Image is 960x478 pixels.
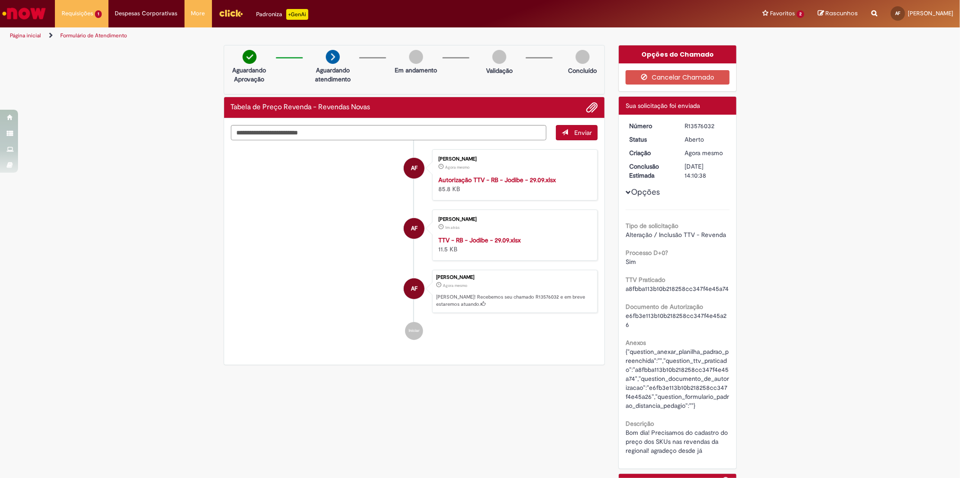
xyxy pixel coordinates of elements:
[445,165,469,170] time: 29/09/2025 11:10:32
[438,217,588,222] div: [PERSON_NAME]
[445,165,469,170] span: Agora mesmo
[243,50,257,64] img: check-circle-green.png
[231,125,547,140] textarea: Digite sua mensagem aqui...
[896,10,901,16] span: AF
[95,10,102,18] span: 1
[626,249,668,257] b: Processo D+0?
[436,294,593,308] p: [PERSON_NAME]! Recebemos seu chamado R13576032 e em breve estaremos atuando.
[556,125,598,140] button: Enviar
[411,278,418,299] span: AF
[622,162,678,180] dt: Conclusão Estimada
[10,32,41,39] a: Página inicial
[626,102,700,110] span: Sua solicitação foi enviada
[438,156,588,162] div: [PERSON_NAME]
[231,270,598,313] li: Antonio Vanderlei Rocha Mendes Filho
[7,27,633,44] ul: Trilhas de página
[797,10,804,18] span: 2
[445,225,460,230] span: 1m atrás
[404,278,424,299] div: Antonio Vanderlei Rocha Mendes Filho
[395,66,437,75] p: Em andamento
[626,348,729,410] span: {"question_anexar_planilha_padrao_preenchida":"","question_ttv_praticado":"a8fbba113b10b218258cc3...
[492,50,506,64] img: img-circle-grey.png
[626,70,730,85] button: Cancelar Chamado
[685,121,726,130] div: R13576032
[326,50,340,64] img: arrow-next.png
[685,149,723,157] span: Agora mesmo
[626,420,654,428] b: Descrição
[626,429,730,455] span: Bom dia! Precisamos do cadastro do preço dos SKUs nas revendas da regional! agradeço desde já
[60,32,127,39] a: Formulário de Atendimento
[626,312,726,329] span: e6fb3e113b10b218258cc347f4e45a26
[443,283,467,288] span: Agora mesmo
[115,9,178,18] span: Despesas Corporativas
[685,148,726,157] div: 29/09/2025 11:10:35
[586,102,598,113] button: Adicionar anexos
[231,103,370,112] h2: Tabela de Preço Revenda - Revendas Novas Histórico de tíquete
[576,50,590,64] img: img-circle-grey.png
[574,129,592,137] span: Enviar
[622,121,678,130] dt: Número
[770,9,795,18] span: Favoritos
[411,157,418,179] span: AF
[228,66,271,84] p: Aguardando Aprovação
[257,9,308,20] div: Padroniza
[443,283,467,288] time: 29/09/2025 11:10:35
[622,135,678,144] dt: Status
[486,66,513,75] p: Validação
[626,222,678,230] b: Tipo de solicitação
[231,140,598,349] ul: Histórico de tíquete
[191,9,205,18] span: More
[825,9,858,18] span: Rascunhos
[622,148,678,157] dt: Criação
[818,9,858,18] a: Rascunhos
[568,66,597,75] p: Concluído
[685,162,726,180] div: [DATE] 14:10:38
[219,6,243,20] img: click_logo_yellow_360x200.png
[311,66,355,84] p: Aguardando atendimento
[438,176,556,184] a: Autorização TTV - RB - Jodibe - 29.09.xlsx
[619,45,736,63] div: Opções do Chamado
[626,276,665,284] b: TTV Praticado
[445,225,460,230] time: 29/09/2025 11:10:23
[438,175,588,193] div: 85.8 KB
[286,9,308,20] p: +GenAi
[404,218,424,239] div: Antonio Vanderlei Rocha Mendes Filho
[62,9,93,18] span: Requisições
[411,218,418,239] span: AF
[908,9,953,17] span: [PERSON_NAME]
[409,50,423,64] img: img-circle-grey.png
[438,236,588,254] div: 11.5 KB
[438,236,521,244] a: TTV - RB - Jodibe - 29.09.xlsx
[626,285,729,293] span: a8fbba113b10b218258cc347f4e45a74
[404,158,424,179] div: Antonio Vanderlei Rocha Mendes Filho
[685,135,726,144] div: Aberto
[626,339,646,347] b: Anexos
[626,303,703,311] b: Documento de Autorização
[626,258,636,266] span: Sim
[626,231,726,239] span: Alteração / Inclusão TTV - Revenda
[1,4,47,22] img: ServiceNow
[436,275,593,280] div: [PERSON_NAME]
